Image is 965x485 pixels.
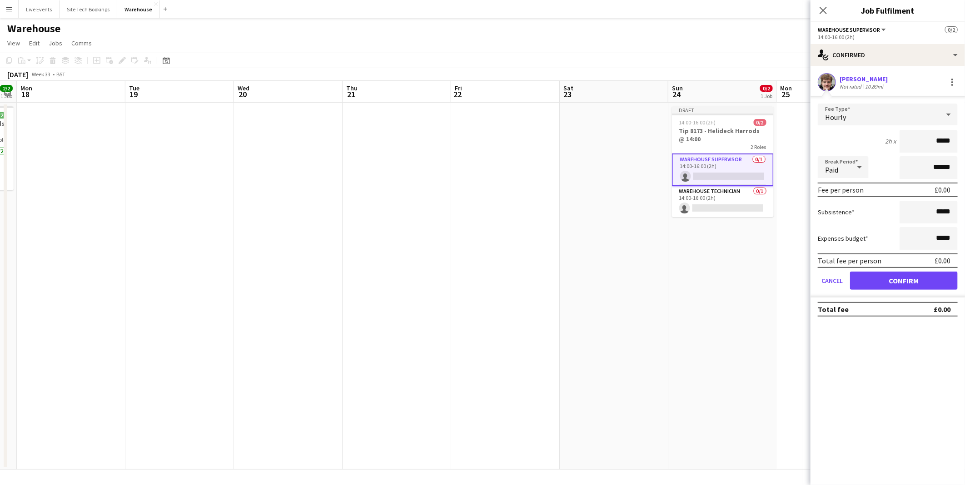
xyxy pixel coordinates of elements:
div: 1 Job [0,93,12,99]
app-card-role: Warehouse Technician0/114:00-16:00 (2h) [672,186,774,217]
button: Warehouse [117,0,160,18]
span: View [7,39,20,47]
span: Fri [455,84,462,92]
label: Subsistence [818,208,855,216]
span: Thu [346,84,358,92]
a: View [4,37,24,49]
label: Expenses budget [818,234,868,242]
h1: Warehouse [7,22,60,35]
span: 20 [236,89,249,99]
a: Edit [25,37,43,49]
span: Week 33 [30,71,53,78]
div: £0.00 [935,185,950,194]
span: 0/2 [945,26,958,33]
div: 14:00-16:00 (2h) [818,34,958,40]
span: 0/2 [754,119,766,126]
span: Paid [825,165,838,174]
span: Jobs [49,39,62,47]
span: 14:00-16:00 (2h) [679,119,716,126]
button: Live Events [19,0,60,18]
div: Not rated [840,83,863,90]
div: Total fee per person [818,256,881,265]
span: Sat [563,84,573,92]
span: Warehouse Supervisor [818,26,880,33]
app-card-role: Warehouse Supervisor0/114:00-16:00 (2h) [672,153,774,186]
div: [PERSON_NAME] [840,75,888,83]
button: Confirm [850,272,958,290]
div: £0.00 [935,256,950,265]
button: Cancel [818,272,846,290]
a: Comms [68,37,95,49]
span: Wed [238,84,249,92]
span: 22 [453,89,462,99]
span: 19 [128,89,139,99]
app-job-card: Draft14:00-16:00 (2h)0/2Tip 8173 - Helideck Harrods @ 14:002 RolesWarehouse Supervisor0/114:00-16... [672,106,774,217]
span: Hourly [825,113,846,122]
span: 2 Roles [751,144,766,150]
h3: Tip 8173 - Helideck Harrods @ 14:00 [672,127,774,143]
span: 25 [779,89,792,99]
h3: Job Fulfilment [811,5,965,16]
div: [DATE] [7,70,28,79]
div: BST [56,71,65,78]
span: Mon [781,84,792,92]
span: 0/2 [760,85,773,92]
div: 10.89mi [863,83,885,90]
div: £0.00 [934,305,950,314]
span: 24 [671,89,683,99]
span: Tue [129,84,139,92]
div: 1 Job [761,93,772,99]
span: 23 [562,89,573,99]
span: 18 [19,89,32,99]
div: Draft [672,106,774,114]
span: Comms [71,39,92,47]
a: Jobs [45,37,66,49]
span: 21 [345,89,358,99]
span: Sun [672,84,683,92]
button: Site Tech Bookings [60,0,117,18]
div: Fee per person [818,185,864,194]
span: Mon [20,84,32,92]
span: Edit [29,39,40,47]
div: Confirmed [811,44,965,66]
button: Warehouse Supervisor [818,26,887,33]
div: Total fee [818,305,849,314]
div: 2h x [885,137,896,145]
